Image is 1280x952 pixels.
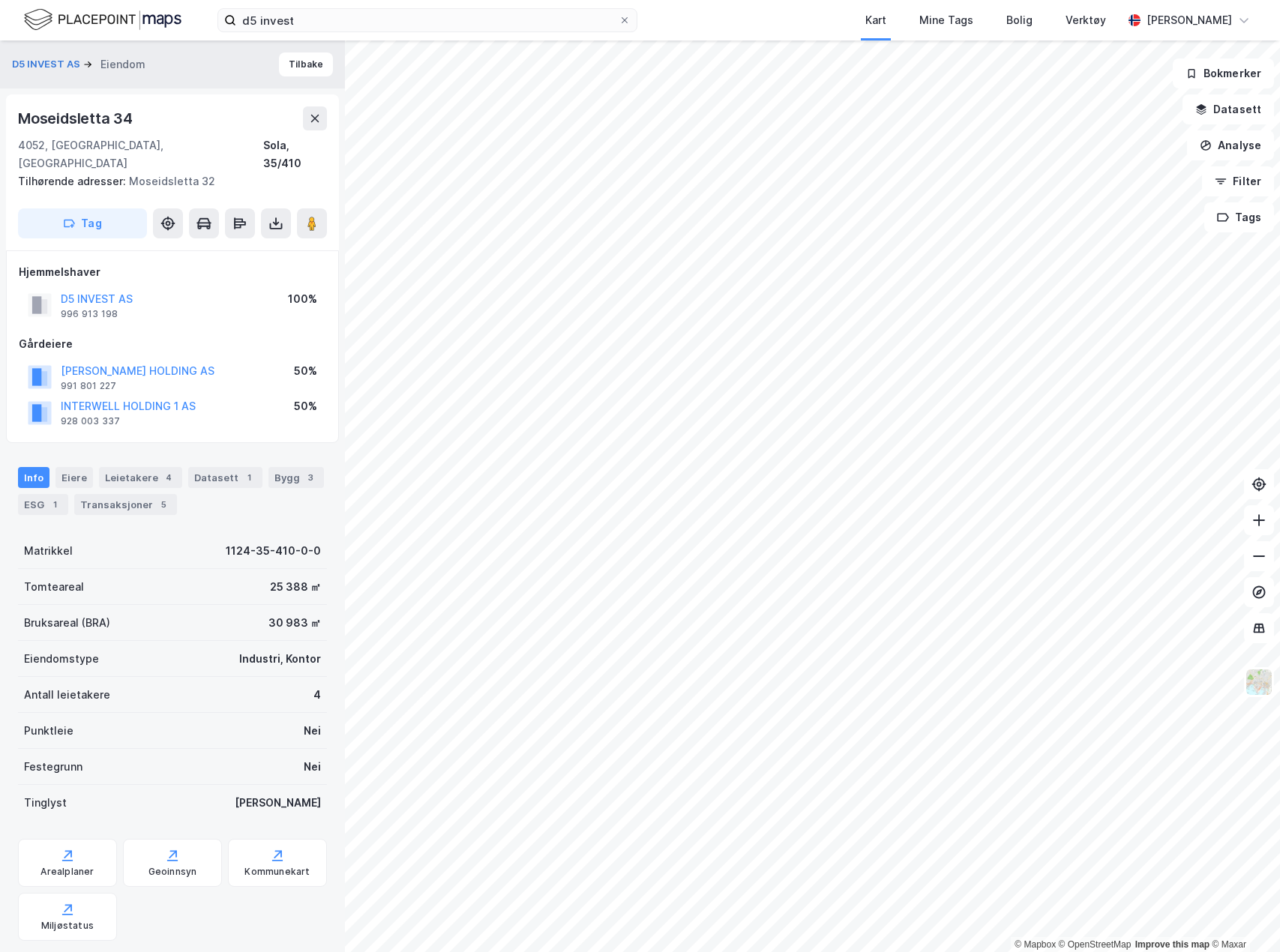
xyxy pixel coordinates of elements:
[161,470,176,485] div: 4
[24,758,82,776] div: Festegrunn
[270,578,321,596] div: 25 388 ㎡
[1135,939,1210,950] a: Improve this map
[236,9,619,31] input: Søk på adresse, matrikkel, gårdeiere, leietakere eller personer
[24,686,110,704] div: Antall leietakere
[18,136,263,172] div: 4052, [GEOGRAPHIC_DATA], [GEOGRAPHIC_DATA]
[1245,668,1273,696] img: Z
[294,362,317,380] div: 50%
[1015,939,1056,950] a: Mapbox
[235,794,321,812] div: [PERSON_NAME]
[18,467,49,488] div: Info
[24,578,84,596] div: Tomteareal
[244,866,310,878] div: Kommunekart
[61,380,116,392] div: 991 801 227
[1066,11,1106,29] div: Verktøy
[1183,94,1274,124] button: Datasett
[1205,880,1280,952] iframe: Chat Widget
[74,494,177,515] div: Transaksjoner
[294,397,317,415] div: 50%
[12,57,83,72] button: D5 INVEST AS
[18,494,68,515] div: ESG
[18,172,315,190] div: Moseidsletta 32
[99,467,182,488] div: Leietakere
[188,467,262,488] div: Datasett
[1204,202,1274,232] button: Tags
[1147,11,1232,29] div: [PERSON_NAME]
[288,290,317,308] div: 100%
[41,920,94,932] div: Miljøstatus
[303,470,318,485] div: 3
[304,722,321,740] div: Nei
[226,542,321,560] div: 1124-35-410-0-0
[1173,58,1274,88] button: Bokmerker
[865,11,886,29] div: Kart
[19,335,326,353] div: Gårdeiere
[304,758,321,776] div: Nei
[24,794,67,812] div: Tinglyst
[18,208,147,238] button: Tag
[61,415,120,427] div: 928 003 337
[919,11,973,29] div: Mine Tags
[24,722,73,740] div: Punktleie
[1059,939,1132,950] a: OpenStreetMap
[40,866,94,878] div: Arealplaner
[24,650,99,668] div: Eiendomstype
[24,7,181,33] img: logo.f888ab2527a4732fd821a326f86c7f29.svg
[241,470,256,485] div: 1
[263,136,327,172] div: Sola, 35/410
[148,866,197,878] div: Geoinnsyn
[1202,166,1274,196] button: Filter
[61,308,118,320] div: 996 913 198
[18,106,136,130] div: Moseidsletta 34
[268,467,324,488] div: Bygg
[24,542,73,560] div: Matrikkel
[279,52,333,76] button: Tilbake
[24,614,110,632] div: Bruksareal (BRA)
[55,467,93,488] div: Eiere
[268,614,321,632] div: 30 983 ㎡
[1187,130,1274,160] button: Analyse
[313,686,321,704] div: 4
[100,55,145,73] div: Eiendom
[19,263,326,281] div: Hjemmelshaver
[156,497,171,512] div: 5
[1006,11,1033,29] div: Bolig
[239,650,321,668] div: Industri, Kontor
[18,175,129,187] span: Tilhørende adresser:
[47,497,62,512] div: 1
